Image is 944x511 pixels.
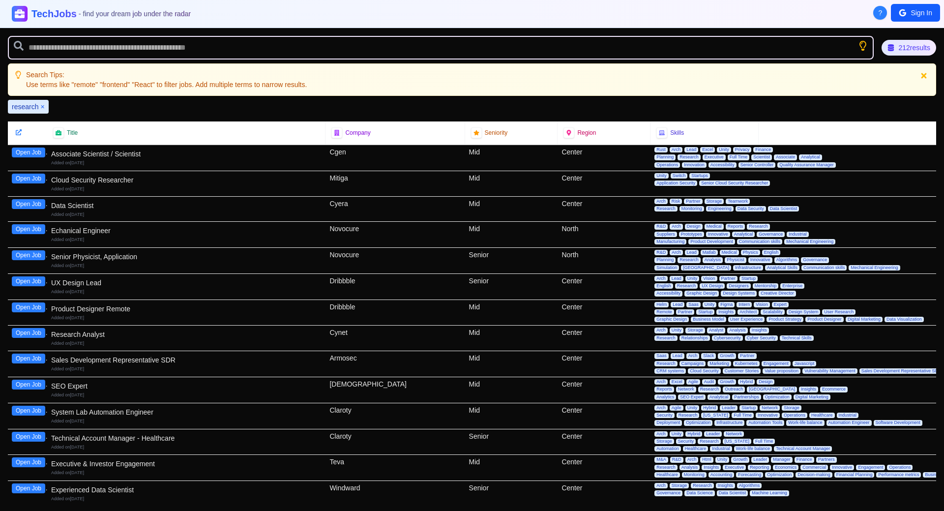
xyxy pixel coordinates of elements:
div: Claroty [325,429,465,455]
span: Unity [703,302,717,307]
span: Excel [670,379,684,385]
span: Technical Account Manager [774,446,832,451]
span: Arch [670,250,683,255]
div: Center [558,455,650,481]
span: Partnerships [732,394,761,400]
span: Cybersecurity [712,335,743,341]
span: Monitoring [679,206,704,211]
span: Reports [726,224,745,229]
span: Research [678,154,701,160]
span: Product Strategy [767,317,803,322]
span: Slack [701,353,716,359]
div: Associate Scientist / Scientist [51,149,322,159]
span: Product Designer [805,317,844,322]
div: Mid [465,145,558,171]
span: Customer Stories [723,368,761,374]
span: Unity [685,405,700,411]
div: Mid [465,403,558,429]
span: Finance [795,457,814,462]
span: Partners [816,457,837,462]
div: Mid [465,377,558,403]
span: Insights [750,328,769,333]
span: Sales Development Representative SDR [859,368,944,374]
div: Center [558,429,650,455]
div: Added on [DATE] [51,211,322,218]
span: Designers [727,283,751,289]
span: Analytics [654,394,676,400]
span: Kubernetes [733,361,760,366]
span: Research [675,283,698,289]
div: Mid [465,326,558,351]
span: Manufacturing [654,239,686,244]
span: Partner [719,276,738,281]
span: Industrial [710,446,732,451]
span: SEO Expert [678,394,706,400]
span: Privacy [733,147,752,152]
span: Startup [696,309,714,315]
span: Html [700,457,713,462]
span: Ecommerce [820,387,848,392]
span: Research [698,387,721,392]
span: Research [677,413,700,418]
span: Healthcare [809,413,835,418]
div: Cgen [325,145,465,171]
span: [GEOGRAPHIC_DATA] [747,387,797,392]
span: Cloud Security [688,368,721,374]
span: Audit [702,379,716,385]
span: Startup [739,276,758,281]
p: Search Tips: [26,70,307,80]
span: Business Model [691,317,726,322]
span: Relationships [679,335,710,341]
div: SEO Expert [51,381,322,391]
span: Network [724,431,744,437]
span: Innovative [756,413,780,418]
span: Research [654,335,678,341]
div: System Lab Automation Engineer [51,407,322,417]
span: Automation Tools [746,420,784,425]
span: Lead [685,250,699,255]
div: Mid [465,455,558,481]
span: [US_STATE] [723,439,751,444]
span: Communication skills [801,265,847,271]
span: Full Time [732,413,754,418]
span: Title [67,129,78,137]
span: Design Systems [721,291,757,296]
span: Analyst [707,328,726,333]
div: Added on [DATE] [51,315,322,321]
span: CRM systems [654,368,686,374]
div: Added on [DATE] [51,392,322,398]
span: Research [654,361,678,366]
span: Vulnerability Management [802,368,857,374]
div: Senior [465,429,558,455]
span: Optimization [684,420,712,425]
span: Campaigns [679,361,706,366]
span: Arch [654,276,668,281]
span: User Research [822,309,855,315]
span: Arch [686,353,700,359]
div: Mid [465,171,558,196]
span: Marketing [708,361,731,366]
span: Matlab [701,250,718,255]
span: Governance [757,232,785,237]
span: Full Time [753,439,775,444]
p: Use terms like "remote" "frontend" "React" to filter jobs. Add multiple terms to narrow results. [26,80,307,90]
span: Executive [703,154,726,160]
span: Partner [738,353,757,359]
span: Unity [685,276,700,281]
span: Infrastructure [733,265,763,271]
div: Dribbble [325,274,465,300]
span: Unity [717,147,731,152]
span: Creative Director [759,291,796,296]
div: Mid [465,222,558,247]
div: Sales Development Representative SDR [51,355,322,365]
div: Center [558,145,650,171]
span: Arch [670,224,683,229]
span: Technical Skills [780,335,814,341]
span: Growth [718,379,736,385]
div: Added on [DATE] [51,263,322,269]
span: Data Security [736,206,766,211]
span: Simulation [654,265,679,271]
span: Region [577,129,596,137]
span: Switch [671,173,688,179]
span: Quality Assurance Manager [777,162,836,168]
